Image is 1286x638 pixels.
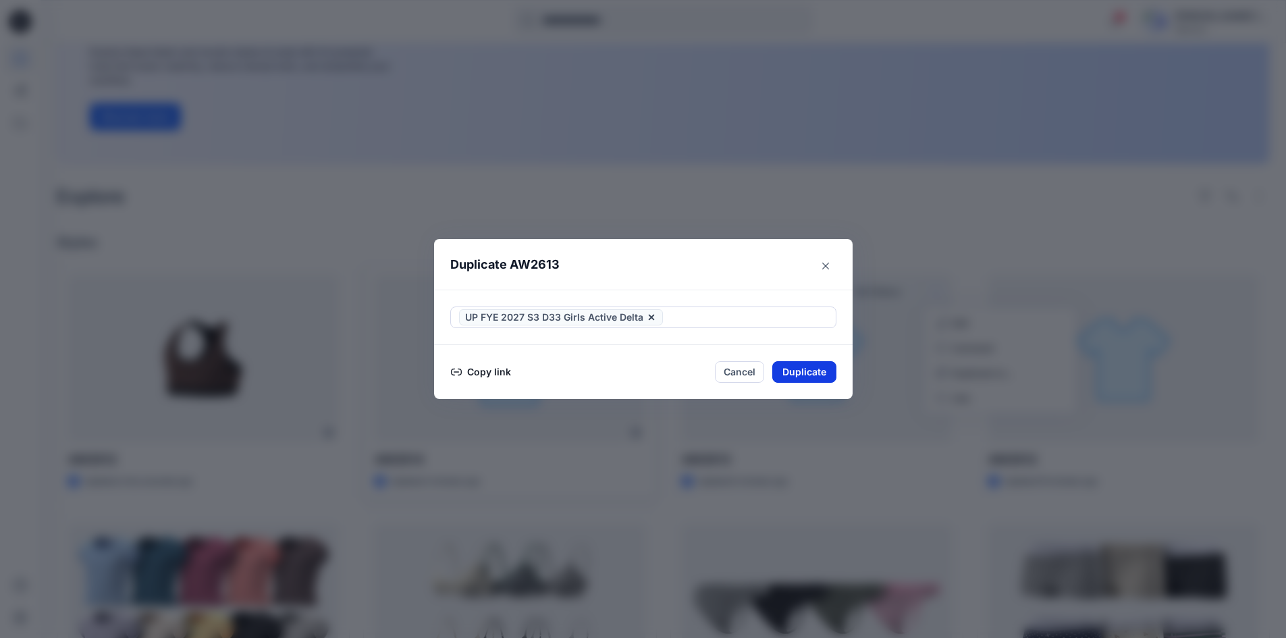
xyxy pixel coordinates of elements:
button: Copy link [450,364,512,380]
span: UP FYE 2027 S3 D33 Girls Active Delta [465,309,643,325]
button: Duplicate [772,361,836,383]
button: Close [815,255,836,277]
p: Duplicate AW2613 [450,255,560,274]
button: Cancel [715,361,764,383]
